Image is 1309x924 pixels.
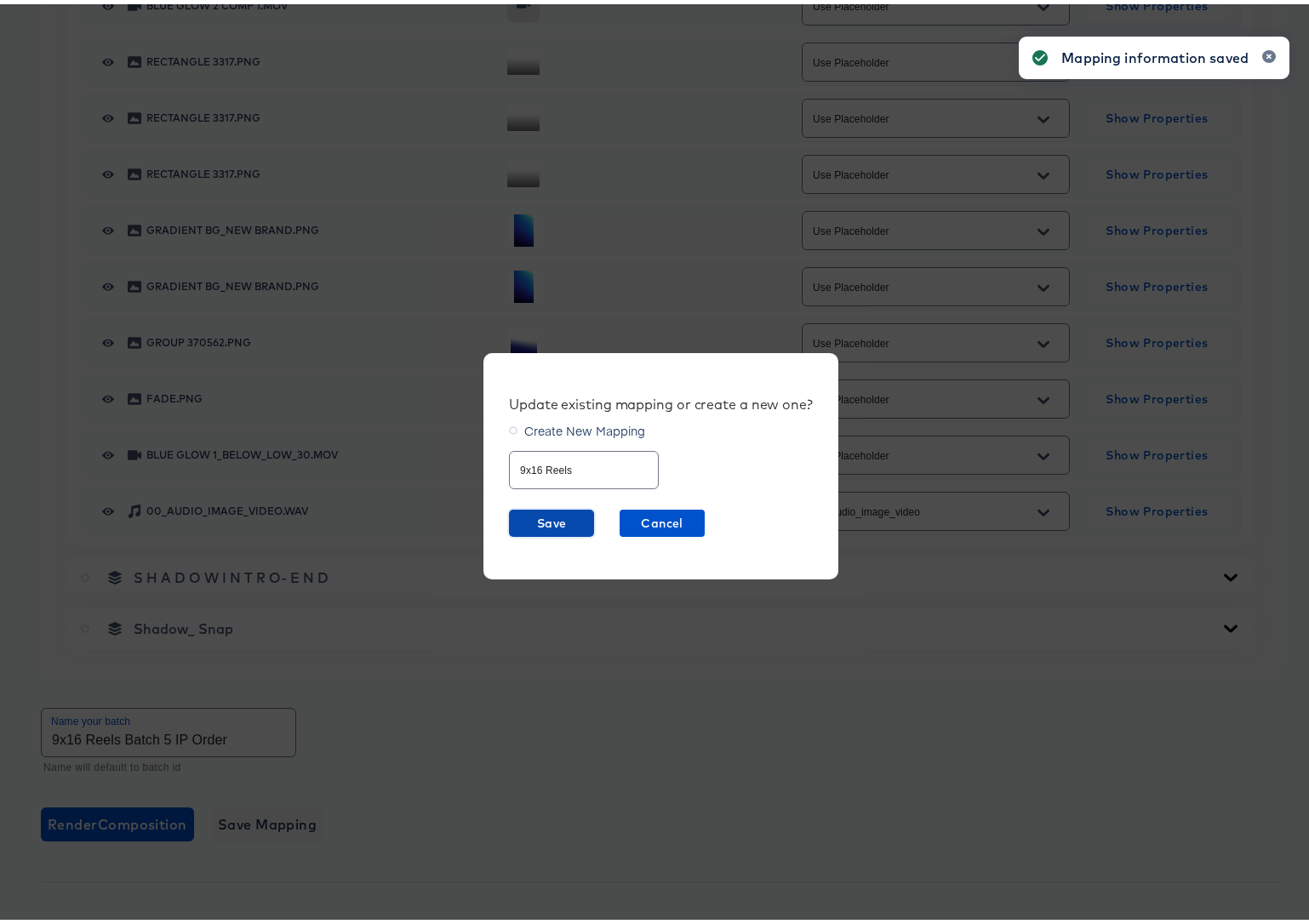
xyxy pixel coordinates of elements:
[509,391,813,408] div: Update existing mapping or create a new one?
[626,509,698,530] span: Cancel
[524,418,645,435] span: Create New Mapping
[516,509,587,530] span: Save
[620,505,705,533] button: Cancel
[509,505,594,533] button: Save
[1061,43,1249,64] div: Mapping information saved
[510,441,658,477] input: New Mapping name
